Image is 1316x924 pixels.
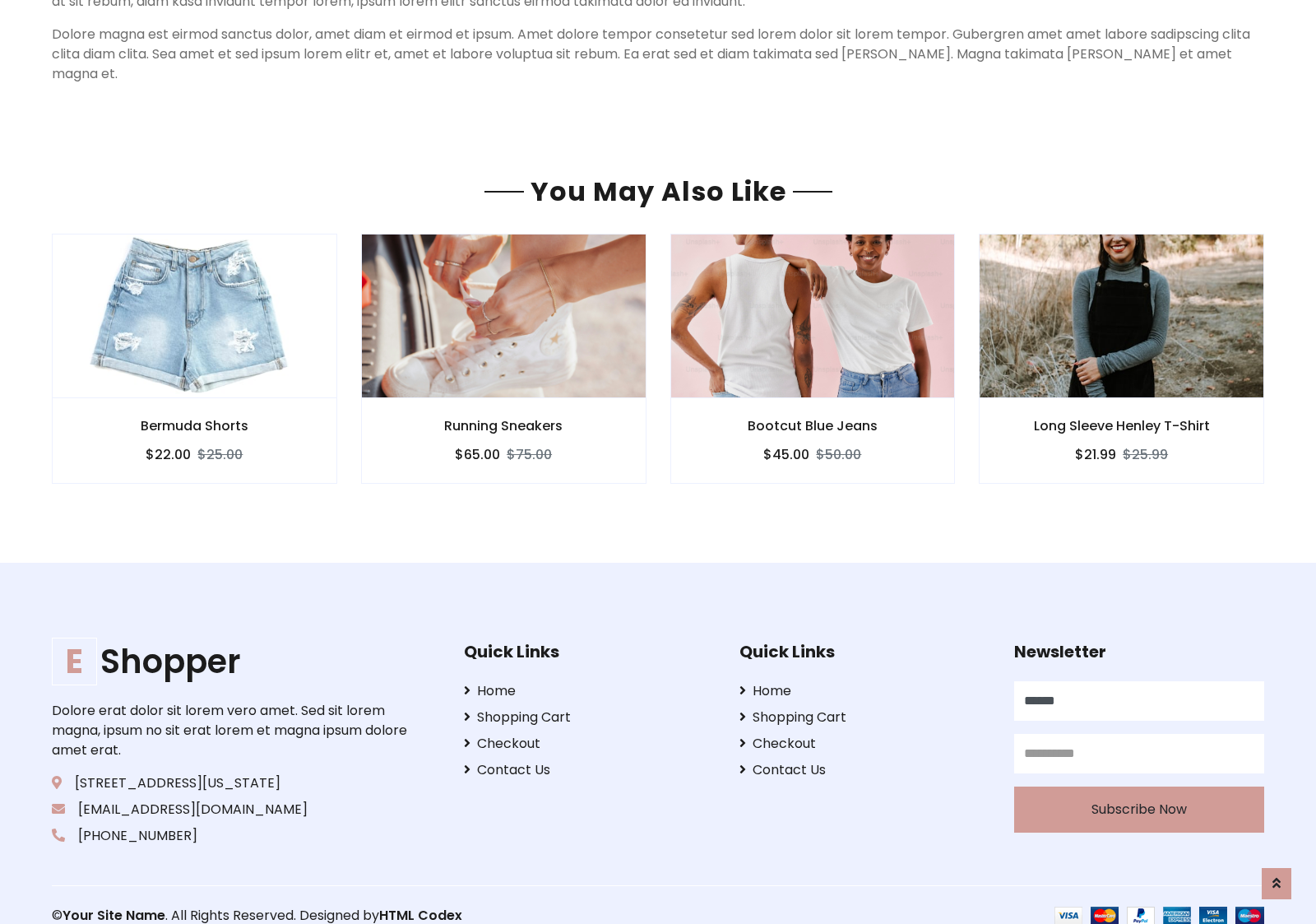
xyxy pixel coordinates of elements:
h6: Bermuda Shorts [53,418,336,434]
h6: $21.99 [1075,447,1116,462]
del: $25.00 [197,445,243,464]
a: Running Sneakers $65.00$75.00 [361,234,646,483]
del: $75.00 [507,445,552,464]
a: Shopping Cart [739,708,989,727]
p: Dolore magna est eirmod sanctus dolor, amet diam et eirmod et ipsum. Amet dolore tempor consetetu... [52,25,1264,84]
h6: $22.00 [146,447,191,462]
button: Subscribe Now [1014,787,1264,833]
p: [EMAIL_ADDRESS][DOMAIN_NAME] [52,800,412,820]
h5: Newsletter [1014,642,1264,662]
a: Checkout [739,734,989,754]
p: [STREET_ADDRESS][US_STATE] [52,773,412,793]
a: Bermuda Shorts $22.00$25.00 [52,234,337,483]
del: $25.99 [1123,445,1168,464]
h1: Shopper [52,642,412,681]
a: Shopping Cart [464,708,714,727]
span: You May Also Like [524,173,793,210]
a: EShopper [52,642,412,681]
a: Long Sleeve Henley T-Shirt $21.99$25.99 [979,234,1264,483]
h6: Running Sneakers [362,418,646,434]
h6: Long Sleeve Henley T-Shirt [980,418,1263,434]
a: Contact Us [464,760,714,780]
p: [PHONE_NUMBER] [52,826,412,846]
span: E [52,638,97,685]
h5: Quick Links [739,642,989,662]
h6: Bootcut Blue Jeans [671,418,955,434]
p: Dolore erat dolor sit lorem vero amet. Sed sit lorem magna, ipsum no sit erat lorem et magna ipsu... [52,701,412,760]
a: Home [739,681,989,701]
a: Checkout [464,734,714,754]
h6: $65.00 [455,447,500,462]
a: Contact Us [739,760,989,780]
a: Bootcut Blue Jeans $45.00$50.00 [670,234,956,483]
h5: Quick Links [464,642,714,662]
a: Home [464,681,714,701]
del: $50.00 [816,445,861,464]
h6: $45.00 [763,447,809,462]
